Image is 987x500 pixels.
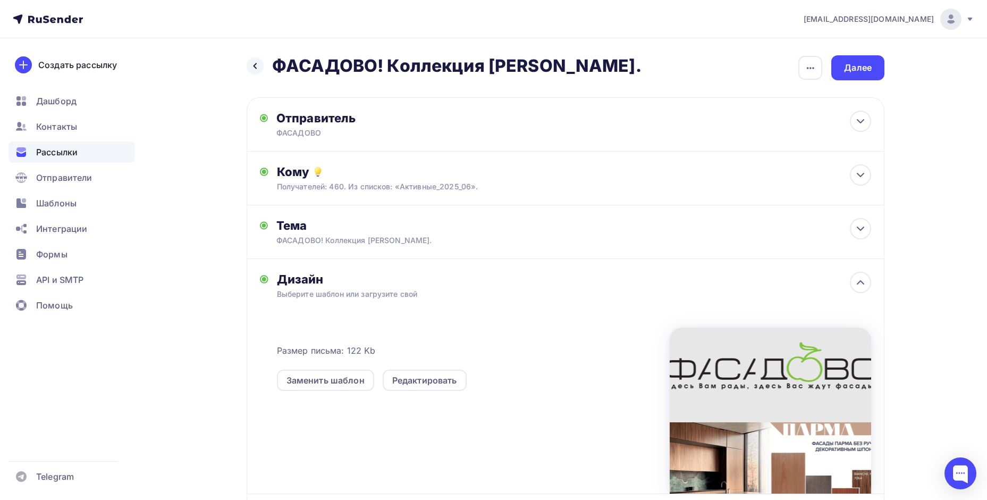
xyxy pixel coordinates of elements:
[9,116,135,137] a: Контакты
[276,218,486,233] div: Тема
[804,14,934,24] span: [EMAIL_ADDRESS][DOMAIN_NAME]
[36,146,78,159] span: Рассылки
[9,167,135,188] a: Отправители
[272,55,642,77] h2: ФАСАДОВО! Коллекция [PERSON_NAME].
[36,248,68,261] span: Формы
[392,374,457,387] div: Редактировать
[9,193,135,214] a: Шаблоны
[844,62,872,74] div: Далее
[36,171,92,184] span: Отправители
[277,272,871,287] div: Дизайн
[804,9,974,30] a: [EMAIL_ADDRESS][DOMAIN_NAME]
[9,90,135,112] a: Дашборд
[277,181,812,192] div: Получателей: 460. Из списков: «Активные_2025_06».
[36,273,83,286] span: API и SMTP
[36,197,77,210] span: Шаблоны
[276,235,466,246] div: ФАСАДОВО! Коллекция [PERSON_NAME].
[36,95,77,107] span: Дашборд
[277,289,812,299] div: Выберите шаблон или загрузите свой
[277,344,376,357] span: Размер письма: 122 Kb
[36,470,74,483] span: Telegram
[9,244,135,265] a: Формы
[38,59,117,71] div: Создать рассылку
[277,164,871,179] div: Кому
[276,128,484,138] div: ФАСАДОВО
[36,120,77,133] span: Контакты
[36,222,87,235] span: Интеграции
[9,141,135,163] a: Рассылки
[286,374,365,387] div: Заменить шаблон
[36,299,73,312] span: Помощь
[276,111,507,126] div: Отправитель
